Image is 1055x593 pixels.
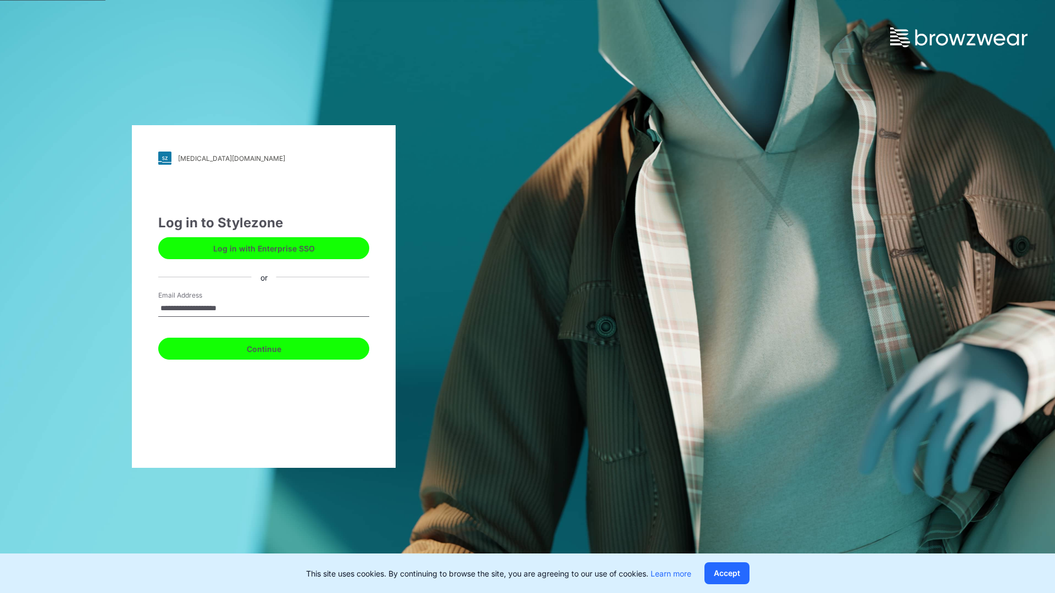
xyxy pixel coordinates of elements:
div: [MEDICAL_DATA][DOMAIN_NAME] [178,154,285,163]
div: or [252,271,276,283]
a: [MEDICAL_DATA][DOMAIN_NAME] [158,152,369,165]
div: Log in to Stylezone [158,213,369,233]
button: Log in with Enterprise SSO [158,237,369,259]
p: This site uses cookies. By continuing to browse the site, you are agreeing to our use of cookies. [306,568,691,579]
img: svg+xml;base64,PHN2ZyB3aWR0aD0iMjgiIGhlaWdodD0iMjgiIHZpZXdCb3g9IjAgMCAyOCAyOCIgZmlsbD0ibm9uZSIgeG... [158,152,171,165]
button: Continue [158,338,369,360]
button: Accept [704,562,749,584]
a: Learn more [651,569,691,578]
label: Email Address [158,290,235,300]
img: browzwear-logo.73288ffb.svg [890,27,1028,47]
